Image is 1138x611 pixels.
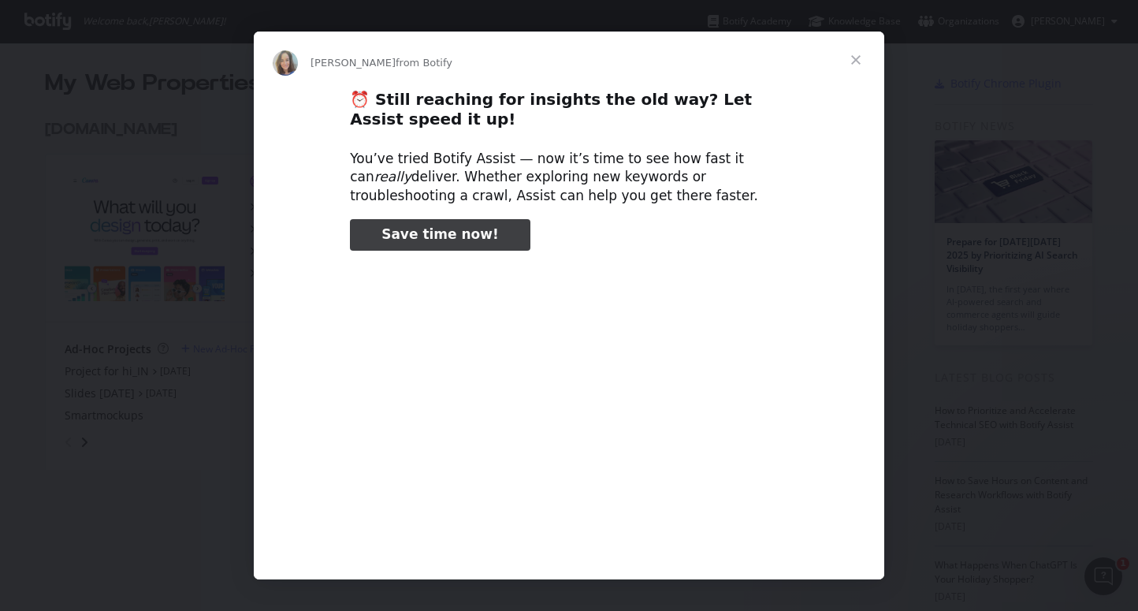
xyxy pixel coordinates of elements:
[396,57,452,69] span: from Botify
[240,264,898,593] video: Play video
[350,219,530,251] a: Save time now!
[381,226,499,242] span: Save time now!
[827,32,884,88] span: Close
[273,50,298,76] img: Profile image for Colleen
[350,150,788,206] div: You’ve tried Botify Assist — now it’s time to see how fast it can deliver. Whether exploring new ...
[311,57,396,69] span: [PERSON_NAME]
[374,169,411,184] i: really
[350,89,788,138] h2: ⏰ Still reaching for insights the old way? Let Assist speed it up!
